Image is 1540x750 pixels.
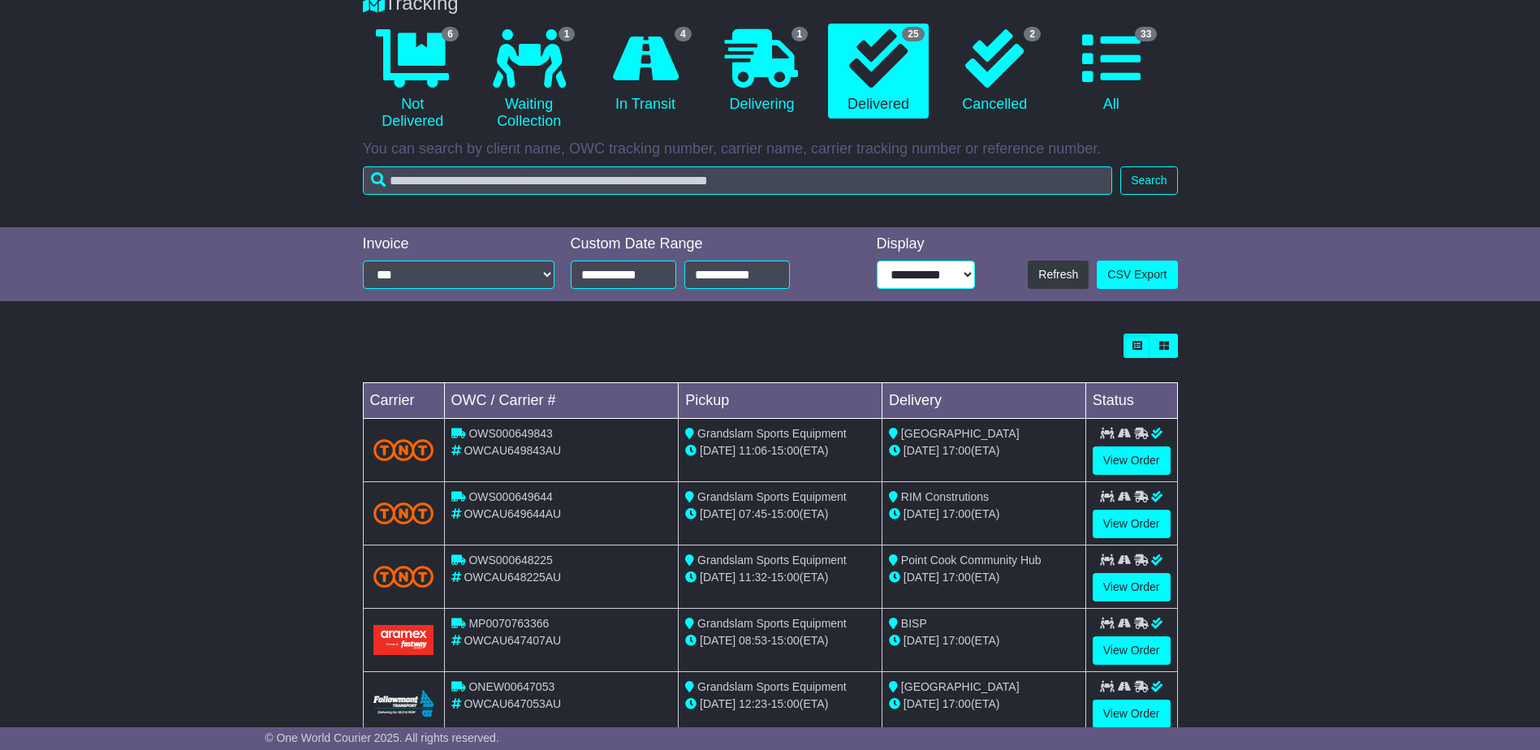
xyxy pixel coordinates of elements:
span: © One World Courier 2025. All rights reserved. [265,731,499,744]
span: 17:00 [943,571,971,584]
span: 25 [902,27,924,41]
button: Refresh [1028,261,1089,289]
div: Custom Date Range [571,235,831,253]
span: OWCAU648225AU [464,571,561,584]
span: 6 [442,27,459,41]
a: CSV Export [1097,261,1177,289]
button: Search [1120,166,1177,195]
span: [DATE] [904,507,939,520]
img: TNT_Domestic.png [373,502,434,524]
span: [GEOGRAPHIC_DATA] [901,680,1020,693]
span: Grandslam Sports Equipment [697,554,847,567]
span: Grandslam Sports Equipment [697,680,847,693]
td: OWC / Carrier # [444,383,679,419]
div: (ETA) [889,696,1079,713]
span: OWS000649644 [468,490,553,503]
span: [GEOGRAPHIC_DATA] [901,427,1020,440]
a: 2 Cancelled [945,24,1045,119]
span: 33 [1135,27,1157,41]
span: [DATE] [904,444,939,457]
div: Display [877,235,975,253]
span: 12:23 [739,697,767,710]
a: View Order [1093,510,1171,538]
td: Carrier [363,383,444,419]
span: [DATE] [700,697,735,710]
span: 2 [1024,27,1041,41]
div: (ETA) [889,632,1079,649]
a: 6 Not Delivered [363,24,463,136]
span: [DATE] [904,634,939,647]
img: TNT_Domestic.png [373,439,434,461]
span: 07:45 [739,507,767,520]
a: 33 All [1061,24,1161,119]
img: Followmont_Transport.png [373,690,434,717]
div: (ETA) [889,506,1079,523]
a: 25 Delivered [828,24,928,119]
img: TNT_Domestic.png [373,566,434,588]
span: [DATE] [700,634,735,647]
span: 11:32 [739,571,767,584]
span: Grandslam Sports Equipment [697,617,847,630]
span: [DATE] [700,571,735,584]
div: - (ETA) [685,696,875,713]
span: 17:00 [943,697,971,710]
span: OWCAU649843AU [464,444,561,457]
span: 1 [559,27,576,41]
span: 15:00 [771,571,800,584]
span: Grandslam Sports Equipment [697,490,847,503]
a: View Order [1093,636,1171,665]
span: OWCAU647407AU [464,634,561,647]
span: MP0070763366 [468,617,549,630]
span: [DATE] [700,507,735,520]
span: [DATE] [904,697,939,710]
span: 17:00 [943,444,971,457]
span: 08:53 [739,634,767,647]
span: [DATE] [700,444,735,457]
span: [DATE] [904,571,939,584]
span: 1 [792,27,809,41]
td: Pickup [679,383,882,419]
span: ONEW00647053 [468,680,554,693]
span: RIM Construtions [901,490,989,503]
span: 15:00 [771,634,800,647]
span: 17:00 [943,507,971,520]
span: 11:06 [739,444,767,457]
span: 17:00 [943,634,971,647]
span: OWS000649843 [468,427,553,440]
span: 4 [675,27,692,41]
span: 15:00 [771,444,800,457]
div: Invoice [363,235,554,253]
span: OWCAU647053AU [464,697,561,710]
span: 15:00 [771,697,800,710]
span: 15:00 [771,507,800,520]
td: Status [1085,383,1177,419]
a: View Order [1093,700,1171,728]
p: You can search by client name, OWC tracking number, carrier name, carrier tracking number or refe... [363,140,1178,158]
div: (ETA) [889,569,1079,586]
td: Delivery [882,383,1085,419]
a: 1 Waiting Collection [479,24,579,136]
span: BISP [901,617,927,630]
img: Aramex.png [373,625,434,655]
div: - (ETA) [685,506,875,523]
span: Point Cook Community Hub [901,554,1042,567]
span: OWCAU649644AU [464,507,561,520]
span: Grandslam Sports Equipment [697,427,847,440]
div: (ETA) [889,442,1079,459]
a: View Order [1093,573,1171,601]
div: - (ETA) [685,442,875,459]
div: - (ETA) [685,632,875,649]
a: 4 In Transit [595,24,695,119]
span: OWS000648225 [468,554,553,567]
div: - (ETA) [685,569,875,586]
a: 1 Delivering [712,24,812,119]
a: View Order [1093,446,1171,475]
